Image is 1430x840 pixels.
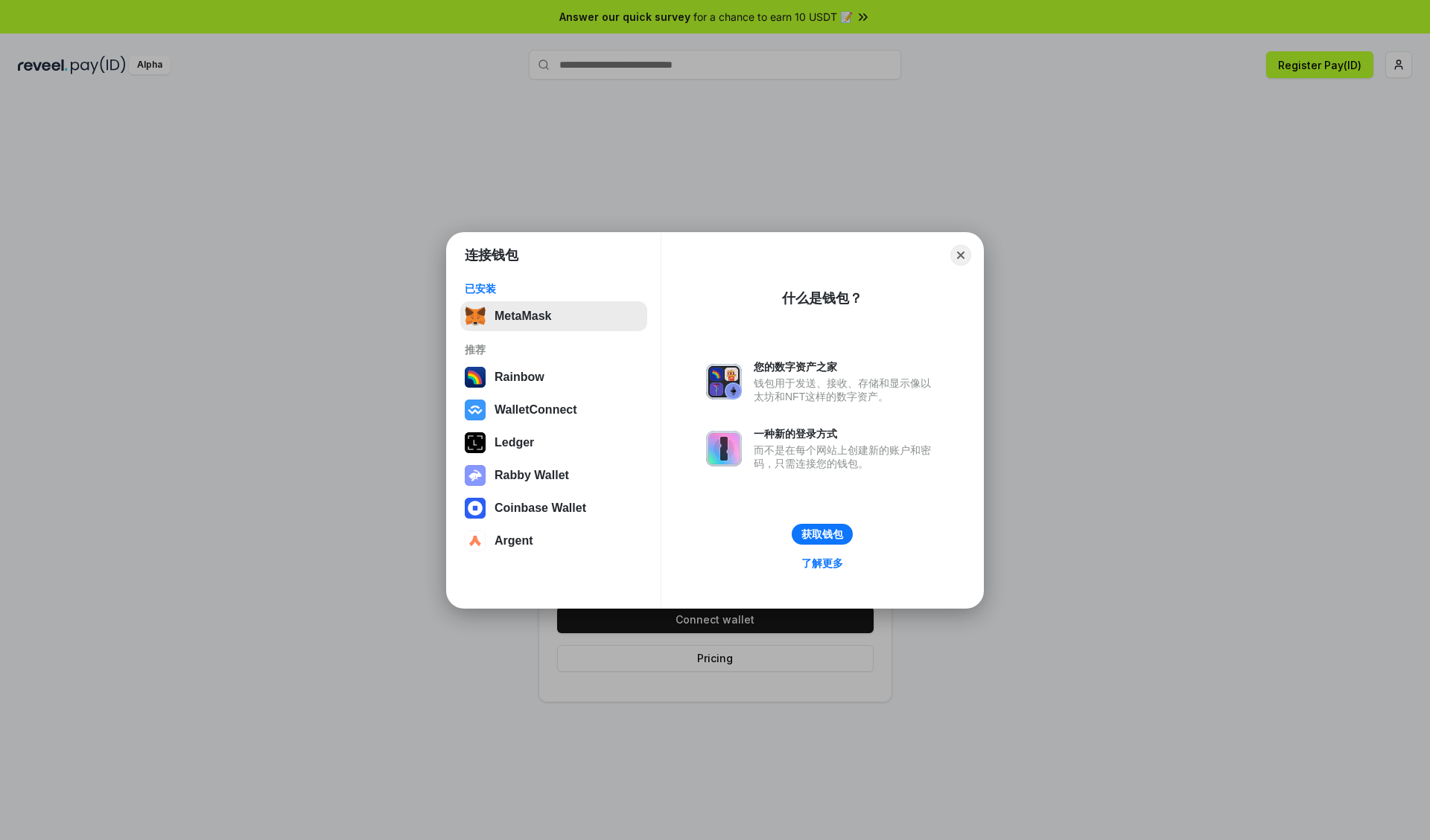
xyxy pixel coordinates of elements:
[460,395,647,425] button: WalletConnect
[495,371,544,384] div: Rainbow
[782,289,862,307] div: 什么是钱包？
[792,524,853,545] button: 获取钱包
[465,306,486,327] img: svg+xml,%3Csvg%20fill%3D%22none%22%20height%3D%2233%22%20viewBox%3D%220%200%2035%2033%22%20width%...
[465,530,486,551] img: svg+xml,%3Csvg%20width%3D%2228%22%20height%3D%2228%22%20viewBox%3D%220%200%2028%2028%22%20fill%3D...
[465,246,518,264] h1: 连接钱包
[460,301,647,331] button: MetaMask
[801,528,843,541] div: 获取钱包
[754,443,938,470] div: 而不是在每个网站上创建新的账户和密码，只需连接您的钱包。
[706,364,742,400] img: svg+xml,%3Csvg%20xmlns%3D%22http%3A%2F%2Fwww.w3.org%2F2000%2Fsvg%22%20fill%3D%22none%22%20viewBox...
[460,428,647,458] button: Ledger
[460,362,647,392] button: Rainbow
[460,526,647,556] button: Argent
[465,465,486,486] img: svg+xml,%3Csvg%20xmlns%3D%22http%3A%2F%2Fwww.w3.org%2F2000%2Fsvg%22%20fill%3D%22none%22%20viewBox...
[465,400,486,420] img: svg+xml,%3Csvg%20width%3D%2228%22%20height%3D%2228%22%20viewBox%3D%220%200%2028%2028%22%20fill%3D...
[801,557,843,570] div: 了解更多
[465,367,486,388] img: svg+xml,%3Csvg%20width%3D%22120%22%20height%3D%22120%22%20viewBox%3D%220%200%20120%20120%22%20fil...
[792,554,852,573] a: 了解更多
[754,376,938,403] div: 钱包用于发送、接收、存储和显示像以太坊和NFT这样的数字资产。
[754,427,938,440] div: 一种新的登录方式
[495,436,534,449] div: Ledger
[465,343,643,356] div: 推荐
[495,534,533,548] div: Argent
[460,493,647,523] button: Coinbase Wallet
[465,282,643,295] div: 已安装
[465,498,486,519] img: svg+xml,%3Csvg%20width%3D%2228%22%20height%3D%2228%22%20viewBox%3D%220%200%2028%2028%22%20fill%3D...
[754,360,938,373] div: 您的数字资产之家
[495,403,577,417] div: WalletConnect
[495,310,551,323] div: MetaMask
[495,501,586,515] div: Coinbase Wallet
[460,461,647,490] button: Rabby Wallet
[706,431,742,467] img: svg+xml,%3Csvg%20xmlns%3D%22http%3A%2F%2Fwww.w3.org%2F2000%2Fsvg%22%20fill%3D%22none%22%20viewBox...
[465,432,486,453] img: svg+xml,%3Csvg%20xmlns%3D%22http%3A%2F%2Fwww.w3.org%2F2000%2Fsvg%22%20width%3D%2228%22%20height%3...
[950,245,971,266] button: Close
[495,469,569,482] div: Rabby Wallet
